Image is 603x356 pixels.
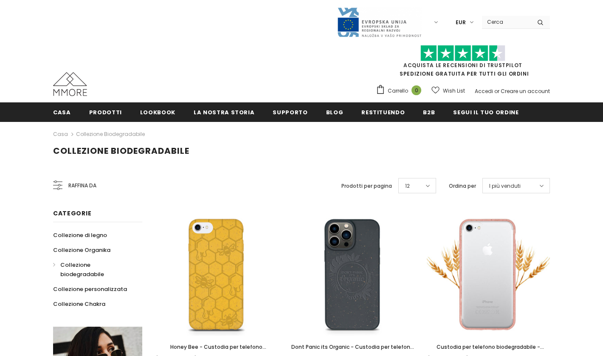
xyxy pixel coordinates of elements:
[456,18,466,27] span: EUR
[501,88,550,95] a: Creare un account
[53,129,68,139] a: Casa
[53,108,71,116] span: Casa
[68,181,96,190] span: Raffina da
[273,108,307,116] span: supporto
[326,102,344,121] a: Blog
[89,102,122,121] a: Prodotti
[155,342,278,352] a: Honey Bee - Custodia per telefono biodegradabile - Giallo, arancione e nero
[376,49,550,77] span: SPEDIZIONE GRATUITA PER TUTTI GLI ORDINI
[291,342,414,352] a: Dont Panic its Organic - Custodia per telefono biodegradabile
[76,130,145,138] a: Collezione biodegradabile
[482,16,531,28] input: Search Site
[361,102,405,121] a: Restituendo
[53,282,127,297] a: Collezione personalizzata
[489,182,521,190] span: I più venduti
[53,145,189,157] span: Collezione biodegradabile
[376,85,425,97] a: Carrello 0
[361,108,405,116] span: Restituendo
[337,18,422,25] a: Javni Razpis
[53,285,127,293] span: Collezione personalizzata
[326,108,344,116] span: Blog
[53,231,107,239] span: Collezione di legno
[431,83,465,98] a: Wish List
[53,246,110,254] span: Collezione Organika
[89,108,122,116] span: Prodotti
[53,243,110,257] a: Collezione Organika
[453,102,518,121] a: Segui il tuo ordine
[140,108,175,116] span: Lookbook
[388,87,408,95] span: Carrello
[60,261,104,278] span: Collezione biodegradabile
[403,62,522,69] a: Acquista le recensioni di TrustPilot
[443,87,465,95] span: Wish List
[53,228,107,243] a: Collezione di legno
[53,300,105,308] span: Collezione Chakra
[494,88,499,95] span: or
[475,88,493,95] a: Accedi
[341,182,392,190] label: Prodotti per pagina
[53,257,133,282] a: Collezione biodegradabile
[53,102,71,121] a: Casa
[140,102,175,121] a: Lookbook
[337,7,422,38] img: Javni Razpis
[453,108,518,116] span: Segui il tuo ordine
[420,45,505,62] img: Fidati di Pilot Stars
[273,102,307,121] a: supporto
[405,182,410,190] span: 12
[427,342,550,352] a: Custodia per telefono biodegradabile - [PERSON_NAME] trasparente
[423,102,435,121] a: B2B
[194,108,254,116] span: La nostra storia
[449,182,476,190] label: Ordina per
[53,209,91,218] span: Categorie
[423,108,435,116] span: B2B
[411,85,421,95] span: 0
[53,297,105,311] a: Collezione Chakra
[194,102,254,121] a: La nostra storia
[53,72,87,96] img: Casi MMORE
